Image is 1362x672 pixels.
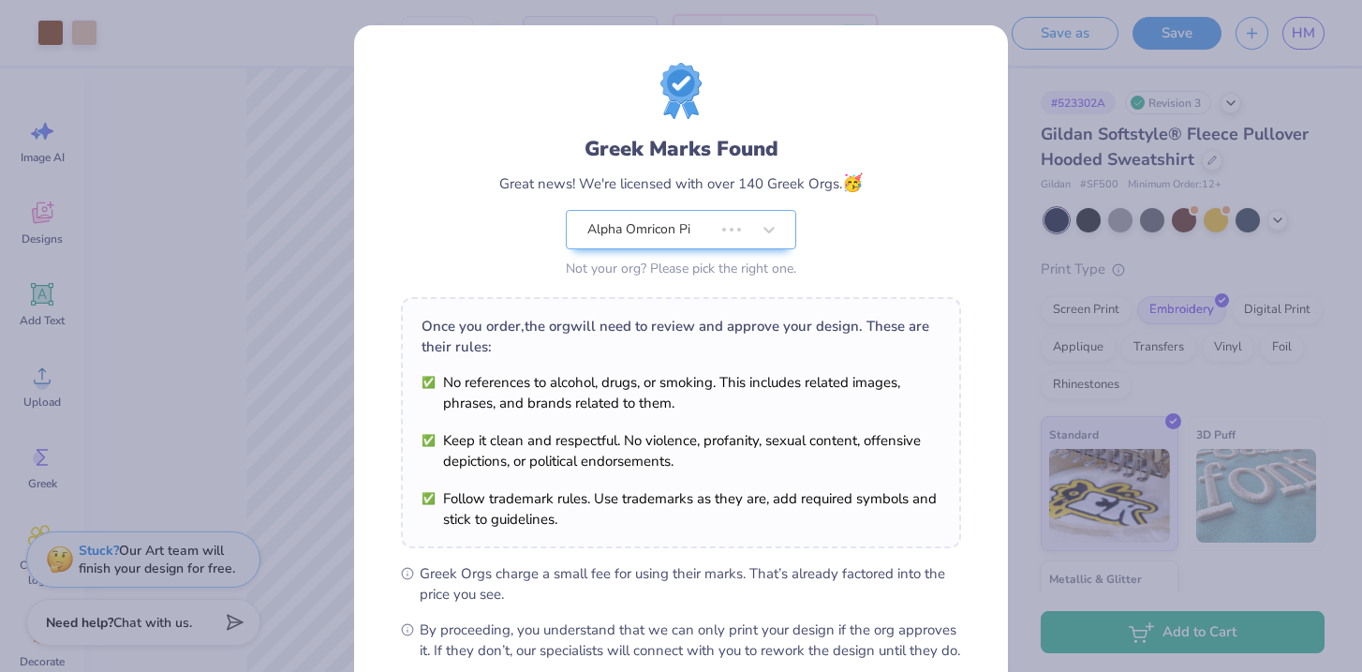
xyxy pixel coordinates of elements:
[422,316,940,357] div: Once you order, the org will need to review and approve your design. These are their rules:
[422,488,940,530] li: Follow trademark rules. Use trademarks as they are, add required symbols and stick to guidelines.
[420,620,961,661] span: By proceeding, you understand that we can only print your design if the org approves it. If they ...
[585,134,778,164] div: Greek Marks Found
[499,171,863,196] div: Great news! We're licensed with over 140 Greek Orgs.
[660,63,702,119] img: License badge
[422,430,940,471] li: Keep it clean and respectful. No violence, profanity, sexual content, offensive depictions, or po...
[842,172,863,194] span: 🥳
[422,372,940,413] li: No references to alcohol, drugs, or smoking. This includes related images, phrases, and brands re...
[420,563,961,605] span: Greek Orgs charge a small fee for using their marks. That’s already factored into the price you see.
[566,259,796,278] div: Not your org? Please pick the right one.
